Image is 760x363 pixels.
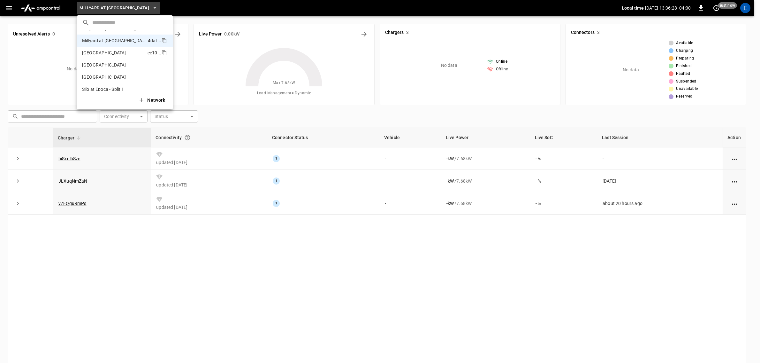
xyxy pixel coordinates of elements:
div: copy [161,49,168,57]
p: Millyard at [GEOGRAPHIC_DATA] [82,37,145,44]
p: [GEOGRAPHIC_DATA] [82,62,144,68]
div: copy [161,37,168,44]
p: Silo at Epoca - Split 1 [82,86,145,92]
button: Network [134,94,170,107]
p: [GEOGRAPHIC_DATA] [82,74,144,80]
p: [GEOGRAPHIC_DATA] [82,50,145,56]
